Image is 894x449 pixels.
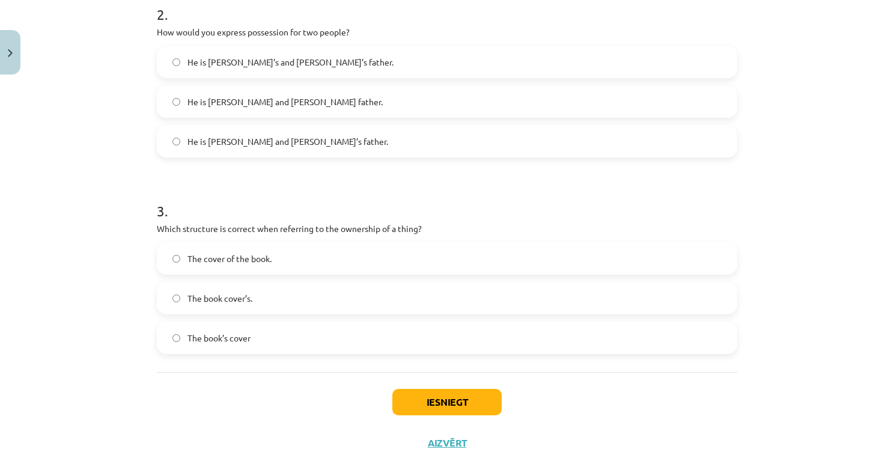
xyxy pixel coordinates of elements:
[187,56,394,69] span: He is [PERSON_NAME]’s and [PERSON_NAME]’s father.
[187,135,388,148] span: He is [PERSON_NAME] and [PERSON_NAME]’s father.
[8,49,13,57] img: icon-close-lesson-0947bae3869378f0d4975bcd49f059093ad1ed9edebbc8119c70593378902aed.svg
[172,58,180,66] input: He is [PERSON_NAME]’s and [PERSON_NAME]’s father.
[187,332,251,344] span: The book’s cover
[424,437,470,449] button: Aizvērt
[172,295,180,302] input: The book cover’s.
[172,334,180,342] input: The book’s cover
[157,182,737,219] h1: 3 .
[172,98,180,106] input: He is [PERSON_NAME] and [PERSON_NAME] father.
[187,292,252,305] span: The book cover’s.
[172,138,180,145] input: He is [PERSON_NAME] and [PERSON_NAME]’s father.
[392,389,502,415] button: Iesniegt
[187,96,383,108] span: He is [PERSON_NAME] and [PERSON_NAME] father.
[187,252,272,265] span: The cover of the book.
[172,255,180,263] input: The cover of the book.
[157,26,737,38] p: How would you express possession for two people?
[157,222,737,235] p: Which structure is correct when referring to the ownership of a thing?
